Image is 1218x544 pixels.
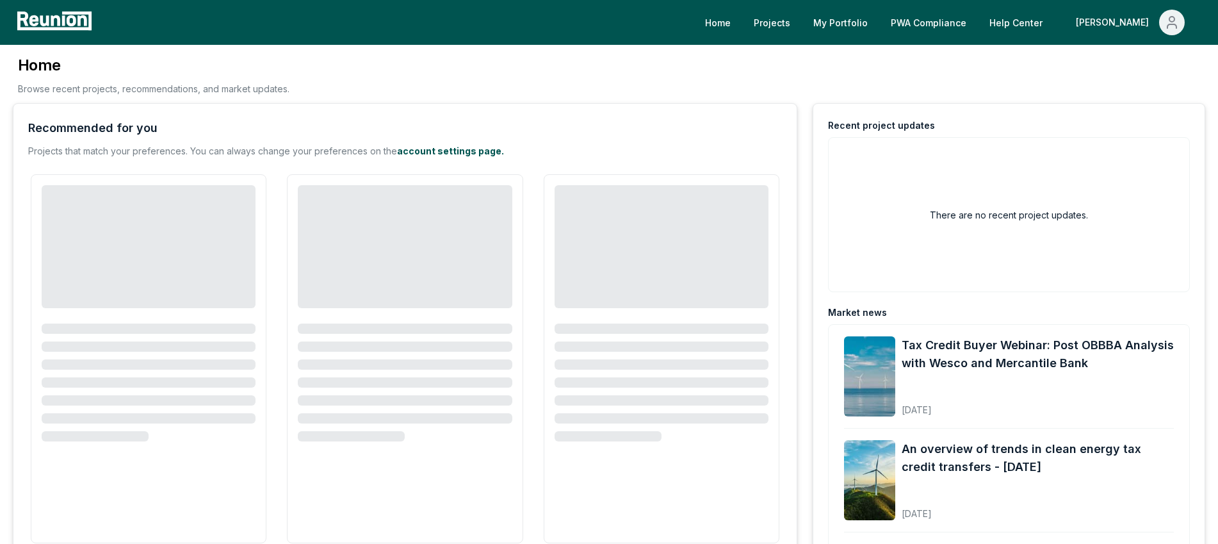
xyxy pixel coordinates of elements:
a: My Portfolio [803,10,878,35]
p: Browse recent projects, recommendations, and market updates. [18,82,289,95]
div: Recommended for you [28,119,158,137]
img: An overview of trends in clean energy tax credit transfers - August 2025 [844,440,895,520]
img: Tax Credit Buyer Webinar: Post OBBBA Analysis with Wesco and Mercantile Bank [844,336,895,416]
a: Help Center [979,10,1053,35]
nav: Main [695,10,1205,35]
span: Projects that match your preferences. You can always change your preferences on the [28,145,397,156]
h2: There are no recent project updates. [930,208,1088,222]
a: An overview of trends in clean energy tax credit transfers - [DATE] [902,440,1174,476]
div: [DATE] [902,498,1174,520]
div: Market news [828,306,887,319]
div: [DATE] [902,394,1174,416]
a: Tax Credit Buyer Webinar: Post OBBBA Analysis with Wesco and Mercantile Bank [902,336,1174,372]
div: Recent project updates [828,119,935,132]
h3: Home [18,55,289,76]
a: Home [695,10,741,35]
a: Projects [743,10,800,35]
div: [PERSON_NAME] [1076,10,1154,35]
a: account settings page. [397,145,504,156]
a: PWA Compliance [881,10,977,35]
button: [PERSON_NAME] [1066,10,1195,35]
